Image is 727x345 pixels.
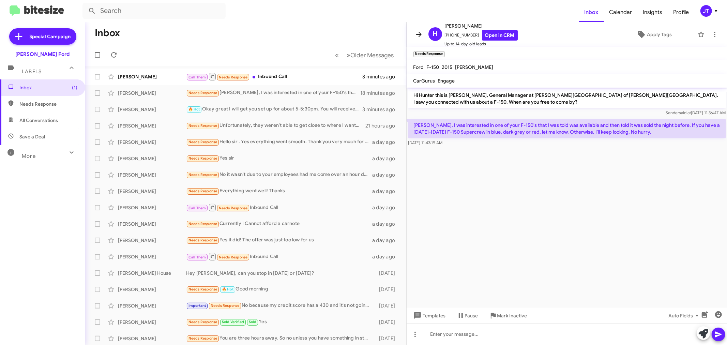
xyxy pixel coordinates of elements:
span: Needs Response [188,238,217,242]
div: Everything went well! Thanks [186,187,372,195]
div: a day ago [372,204,401,211]
div: No because my credit score has a 430 and it's not going to work [186,302,374,310]
div: [PERSON_NAME] [118,286,186,293]
div: JT [700,5,712,17]
span: CarGurus [413,78,435,84]
div: Yes it did! The offer was just too low for us [186,236,372,244]
span: Save a Deal [19,133,45,140]
span: « [335,51,339,59]
span: [PHONE_NUMBER] [445,30,518,41]
h1: Inbox [95,28,120,39]
div: [PERSON_NAME] [118,204,186,211]
button: Mark Inactive [484,310,533,322]
span: Ford [413,64,424,70]
span: Needs Response [219,75,248,79]
span: Needs Response [19,101,77,107]
div: No it wasn't due to your employees had me come over an hour drive for a vehicle in fact you didn'... [186,171,372,179]
div: Hello sir . Yes everything went smooth. Thank you very much for the follow up [186,138,372,146]
div: a day ago [372,171,401,178]
div: 21 hours ago [365,122,401,129]
div: Yes sir [186,154,372,162]
span: Labels [22,69,42,75]
div: a day ago [372,221,401,227]
div: [PERSON_NAME] [118,237,186,244]
button: Previous [331,48,343,62]
div: Currently I Cannot afford a carnote [186,220,372,228]
button: Auto Fields [663,310,707,322]
span: said at [679,110,691,115]
div: Yes [186,318,374,326]
div: a day ago [372,139,401,146]
span: Sold [249,320,257,324]
div: Unfortunately, they weren't able to get close to where I wanted to be. I'm still looking but hopi... [186,122,365,130]
div: [PERSON_NAME] [118,302,186,309]
span: F-150 [427,64,439,70]
span: [DATE] 11:43:19 AM [408,140,442,145]
span: 2015 [442,64,453,70]
div: 3 minutes ago [363,106,401,113]
span: H [433,29,438,40]
div: Inbound Call [186,72,363,81]
span: Needs Response [188,222,217,226]
a: Inbox [579,2,604,22]
div: Good morning [186,285,374,293]
div: Hey [PERSON_NAME], can you stop in [DATE] or [DATE]? [186,270,374,276]
a: Calendar [604,2,638,22]
input: Search [82,3,226,19]
span: Needs Response [219,255,248,259]
span: Profile [668,2,695,22]
div: 3 minutes ago [363,73,401,80]
div: [PERSON_NAME] [118,253,186,260]
div: [DATE] [374,335,401,342]
span: Needs Response [211,303,240,308]
span: Needs Response [188,91,217,95]
span: [PERSON_NAME] [445,22,518,30]
span: Engage [438,78,455,84]
div: Okay great I will get you set up for about 5-5:30pm. You will receive a confirmation text from th... [186,105,363,113]
div: [PERSON_NAME] [118,73,186,80]
div: [PERSON_NAME] [118,319,186,326]
div: [PERSON_NAME] Ford [16,51,70,58]
span: Call Them [188,75,206,79]
div: [PERSON_NAME], I was interested in one of your F-150's that I was told was available and then tol... [186,89,360,97]
span: Sender [DATE] 11:36:47 AM [666,110,726,115]
button: Templates [407,310,451,322]
p: [PERSON_NAME], I was interested in one of your F-150's that I was told was available and then tol... [408,119,726,138]
div: [DATE] [374,286,401,293]
span: (1) [72,84,77,91]
span: Sold Verified [222,320,244,324]
span: Needs Response [188,156,217,161]
small: Needs Response [413,51,445,57]
span: Needs Response [188,287,217,291]
div: Inbound Call [186,252,372,261]
a: Insights [638,2,668,22]
div: [PERSON_NAME] [118,188,186,195]
span: More [22,153,36,159]
div: [PERSON_NAME] [118,106,186,113]
div: [PERSON_NAME] House [118,270,186,276]
div: a day ago [372,188,401,195]
div: [PERSON_NAME] [118,90,186,96]
span: Needs Response [188,172,217,177]
span: Inbox [19,84,77,91]
span: Needs Response [188,320,217,324]
div: [DATE] [374,302,401,309]
nav: Page navigation example [332,48,398,62]
span: Needs Response [219,206,248,210]
span: Pause [465,310,478,322]
span: Mark Inactive [497,310,527,322]
span: Needs Response [188,336,217,341]
div: [PERSON_NAME] [118,221,186,227]
span: 🔥 Hot [188,107,200,111]
div: a day ago [372,155,401,162]
div: You are three hours away. So no unless you have something in stock. [186,334,374,342]
span: Older Messages [351,51,394,59]
div: [PERSON_NAME] [118,139,186,146]
span: Important [188,303,206,308]
div: [PERSON_NAME] [118,122,186,129]
div: Inbound Call [186,203,372,212]
span: 🔥 Hot [222,287,233,291]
